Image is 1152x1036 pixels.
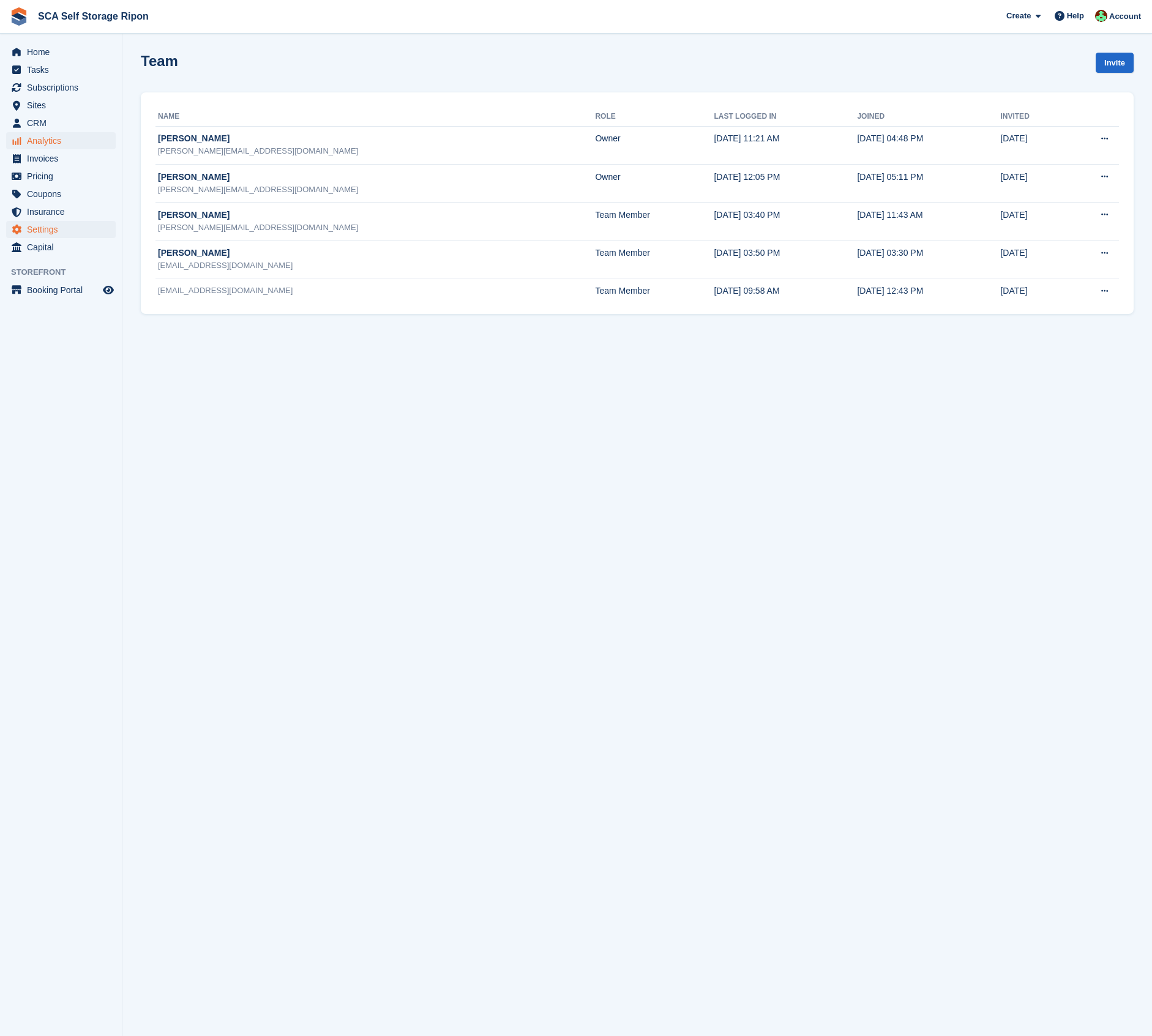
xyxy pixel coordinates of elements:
th: Joined [857,107,1000,127]
td: Team Member [595,278,714,304]
td: [DATE] 11:43 AM [857,202,1000,240]
th: Role [595,107,714,127]
a: menu [6,203,116,220]
td: [DATE] 03:40 PM [714,202,857,240]
h1: Team [141,53,178,69]
a: menu [6,150,116,167]
div: [EMAIL_ADDRESS][DOMAIN_NAME] [158,285,595,297]
td: [DATE] 12:43 PM [857,278,1000,304]
div: [PERSON_NAME] [158,247,595,259]
td: [DATE] 05:11 PM [857,164,1000,202]
a: Invite [1096,53,1134,73]
span: Insurance [27,203,100,220]
span: Create [1006,10,1031,22]
div: [PERSON_NAME] [158,132,595,145]
a: SCA Self Storage Ripon [33,6,154,26]
th: Invited [1000,107,1063,127]
td: Owner [595,126,714,164]
img: stora-icon-8386f47178a22dfd0bd8f6a31ec36ba5ce8667c1dd55bd0f319d3a0aa187defe.svg [10,7,28,26]
th: Name [155,107,595,127]
td: [DATE] [1000,278,1063,304]
div: [PERSON_NAME] [158,171,595,184]
td: [DATE] [1000,202,1063,240]
td: [DATE] 11:21 AM [714,126,857,164]
span: CRM [27,114,100,132]
td: [DATE] 03:50 PM [714,240,857,278]
span: Capital [27,239,100,256]
span: Home [27,43,100,61]
th: Last logged in [714,107,857,127]
span: Subscriptions [27,79,100,96]
td: [DATE] 03:30 PM [857,240,1000,278]
a: menu [6,132,116,149]
div: [EMAIL_ADDRESS][DOMAIN_NAME] [158,259,595,272]
a: menu [6,79,116,96]
td: [DATE] 09:58 AM [714,278,857,304]
span: Storefront [11,266,122,278]
a: menu [6,97,116,114]
span: Help [1067,10,1084,22]
span: Analytics [27,132,100,149]
img: Ross Chapman [1095,10,1107,22]
td: Owner [595,164,714,202]
td: [DATE] 12:05 PM [714,164,857,202]
a: menu [6,61,116,78]
a: menu [6,221,116,238]
td: [DATE] [1000,126,1063,164]
a: menu [6,239,116,256]
td: [DATE] [1000,164,1063,202]
div: [PERSON_NAME][EMAIL_ADDRESS][DOMAIN_NAME] [158,145,595,157]
a: menu [6,185,116,203]
a: menu [6,43,116,61]
td: Team Member [595,240,714,278]
td: [DATE] 04:48 PM [857,126,1000,164]
span: Account [1109,10,1141,23]
a: menu [6,168,116,185]
span: Settings [27,221,100,238]
div: [PERSON_NAME] [158,209,595,222]
span: Invoices [27,150,100,167]
span: Booking Portal [27,281,100,299]
span: Coupons [27,185,100,203]
span: Pricing [27,168,100,185]
a: menu [6,281,116,299]
span: Sites [27,97,100,114]
td: Team Member [595,202,714,240]
div: [PERSON_NAME][EMAIL_ADDRESS][DOMAIN_NAME] [158,184,595,196]
a: Preview store [101,283,116,297]
span: Tasks [27,61,100,78]
a: menu [6,114,116,132]
td: [DATE] [1000,240,1063,278]
div: [PERSON_NAME][EMAIL_ADDRESS][DOMAIN_NAME] [158,222,595,234]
